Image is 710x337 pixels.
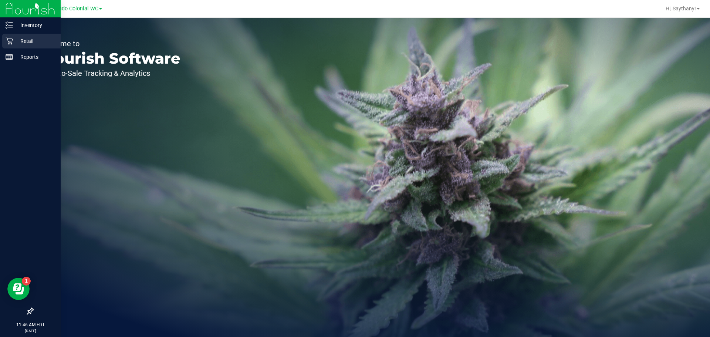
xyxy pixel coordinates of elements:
p: Flourish Software [40,51,180,66]
inline-svg: Reports [6,53,13,61]
span: Orlando Colonial WC [49,6,98,12]
span: Hi, Saythany! [666,6,696,11]
inline-svg: Retail [6,37,13,45]
p: Reports [13,53,57,61]
p: Welcome to [40,40,180,47]
p: 11:46 AM EDT [3,321,57,328]
iframe: Resource center unread badge [22,277,31,286]
p: [DATE] [3,328,57,334]
p: Inventory [13,21,57,30]
p: Seed-to-Sale Tracking & Analytics [40,70,180,77]
iframe: Resource center [7,278,30,300]
p: Retail [13,37,57,46]
inline-svg: Inventory [6,21,13,29]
